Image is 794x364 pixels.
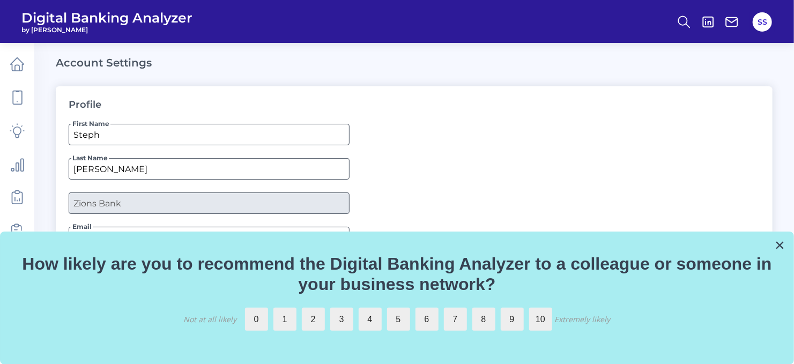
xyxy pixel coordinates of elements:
h2: Account Settings [56,56,773,69]
label: 8 [472,308,495,331]
label: 0 [245,308,268,331]
label: 6 [415,308,439,331]
span: Email [71,222,93,231]
label: 4 [359,308,382,331]
span: First Name [71,120,110,128]
label: 10 [529,308,552,331]
span: Last Name [71,154,109,162]
div: Extremely likely [555,314,611,324]
p: How likely are you to recommend the Digital Banking Analyzer to a colleague or someone in your bu... [13,254,781,295]
div: Not at all likely [184,314,237,324]
h3: Profile [69,99,101,111]
span: Digital Banking Analyzer [21,10,192,26]
label: 1 [273,308,296,331]
label: 7 [444,308,467,331]
span: by [PERSON_NAME] [21,26,192,34]
button: Close [775,236,785,254]
button: SS [753,12,772,32]
label: 2 [302,308,325,331]
label: 3 [330,308,353,331]
label: 9 [501,308,524,331]
label: 5 [387,308,410,331]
